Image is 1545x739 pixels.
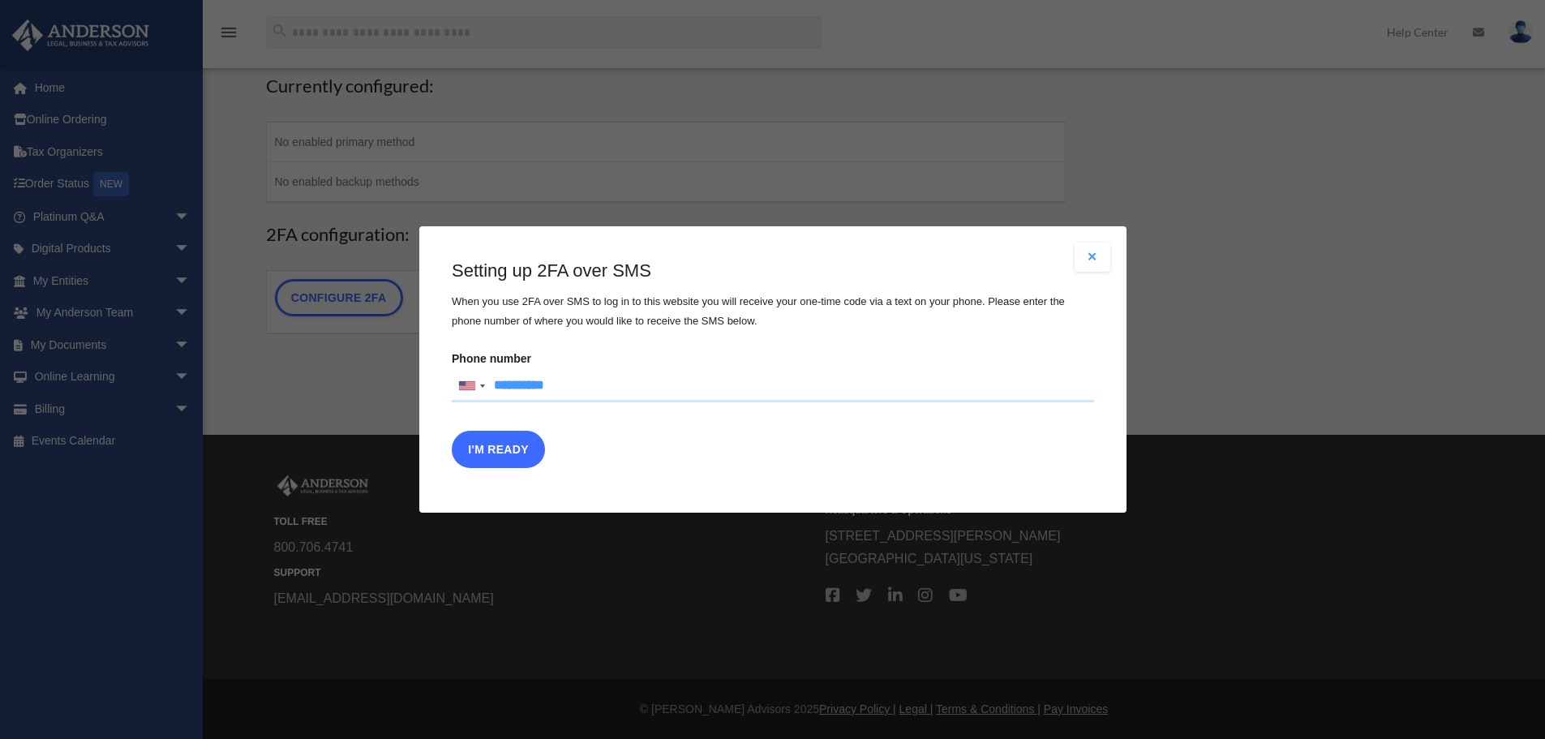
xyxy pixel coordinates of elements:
p: When you use 2FA over SMS to log in to this website you will receive your one-time code via a tex... [452,292,1094,331]
h3: Setting up 2FA over SMS [452,259,1094,284]
button: I'm Ready [452,431,545,468]
button: Close modal [1075,243,1110,272]
label: Phone number [452,347,1094,402]
input: Phone numberList of countries [452,370,1094,402]
div: United States: +1 [453,371,490,402]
